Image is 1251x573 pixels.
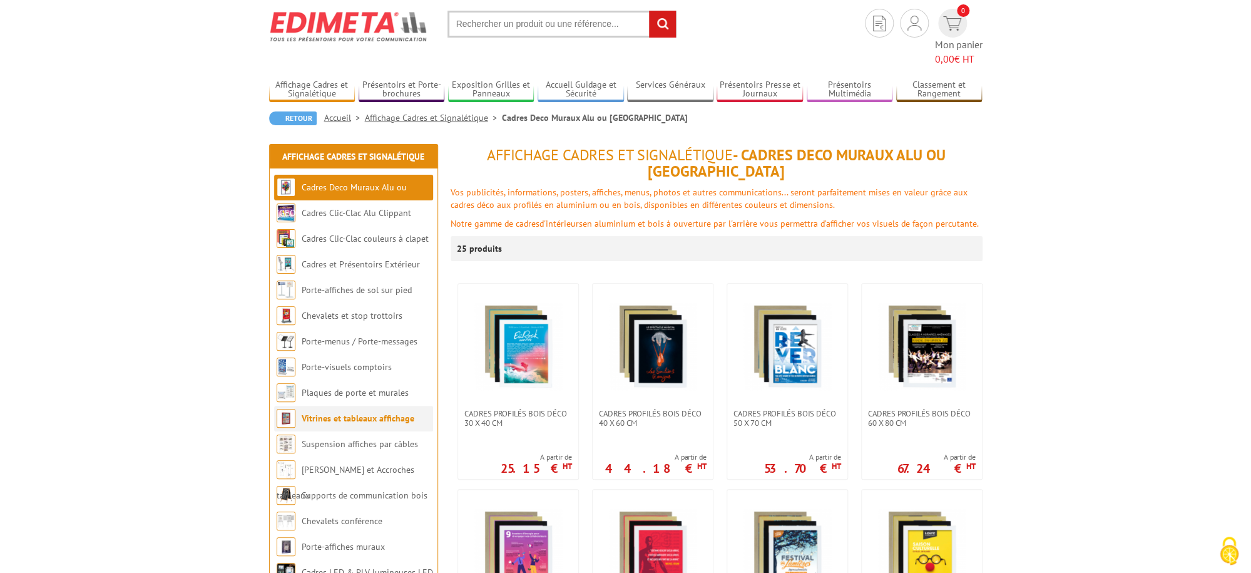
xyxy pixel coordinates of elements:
a: devis rapide 0 Mon panier 0,00€ HT [935,9,983,66]
span: A partir de [605,452,707,462]
a: Cadres Clic-Clac Alu Clippant [302,207,411,219]
a: Porte-affiches de sol sur pied [302,284,412,296]
img: Cimaises et Accroches tableaux [277,460,295,479]
a: Plaques de porte et murales [302,387,409,398]
img: Chevalets et stop trottoirs [277,306,295,325]
a: Cadres Deco Muraux Alu ou [GEOGRAPHIC_DATA] [277,182,407,219]
a: Affichage Cadres et Signalétique [282,151,424,162]
a: Présentoirs Presse et Journaux [717,80,803,100]
img: Cadres Clic-Clac couleurs à clapet [277,229,295,248]
span: Cadres Profilés Bois Déco 30 x 40 cm [464,409,572,428]
img: Cadres Profilés Bois Déco 50 x 70 cm [743,302,831,390]
img: Cookies (fenêtre modale) [1213,535,1245,567]
a: Cadres Profilés Bois Déco 30 x 40 cm [458,409,578,428]
sup: HT [563,461,572,472]
span: € HT [935,52,983,66]
a: Cadres Clic-Clac couleurs à clapet [302,233,429,244]
input: Rechercher un produit ou une référence... [447,11,677,38]
font: en aluminium et bois à ouverture par l'arrière vous permettra d’afficher vos visuels de façon per... [583,218,979,229]
span: A partir de [764,452,841,462]
input: rechercher [649,11,676,38]
sup: HT [832,461,841,472]
img: Cadres Profilés Bois Déco 60 x 80 cm [878,302,966,390]
p: 44.18 € [605,465,707,472]
a: Services Généraux [627,80,713,100]
a: Cadres Profilés Bois Déco 40 x 60 cm [593,409,713,428]
a: Cadres Profilés Bois Déco 60 x 80 cm [862,409,982,428]
span: Mon panier [935,38,983,66]
span: Cadres Profilés Bois Déco 60 x 80 cm [868,409,976,428]
font: Notre gamme de cadres [451,218,539,229]
span: A partir de [501,452,572,462]
font: d'intérieurs [539,218,583,229]
img: Suspension affiches par câbles [277,435,295,453]
span: 0 [957,4,969,17]
a: Porte-visuels comptoirs [302,361,392,373]
img: Edimeta [269,3,429,49]
a: Cadres et Présentoirs Extérieur [302,259,420,270]
p: 25.15 € [501,465,572,472]
img: Cadres Deco Muraux Alu ou Bois [277,178,295,197]
li: Cadres Deco Muraux Alu ou [GEOGRAPHIC_DATA] [502,111,688,124]
a: Exposition Grilles et Panneaux [448,80,534,100]
h1: - Cadres Deco Muraux Alu ou [GEOGRAPHIC_DATA] [451,147,983,180]
img: Porte-affiches de sol sur pied [277,281,295,299]
a: Porte-menus / Porte-messages [302,336,417,347]
a: Accueil Guidage et Sécurité [538,80,624,100]
img: devis rapide [943,16,961,31]
img: devis rapide [907,16,921,31]
img: Cadres et Présentoirs Extérieur [277,255,295,274]
span: Cadres Profilés Bois Déco 40 x 60 cm [599,409,707,428]
a: Vitrines et tableaux affichage [302,413,414,424]
img: Porte-affiches muraux [277,537,295,556]
a: Chevalets et stop trottoirs [302,310,402,321]
a: Suspension affiches par câbles [302,438,418,450]
img: Chevalets conférence [277,512,295,530]
a: Présentoirs et Porte-brochures [359,80,445,100]
sup: HT [697,461,707,472]
img: Porte-menus / Porte-messages [277,332,295,351]
p: 67.24 € [897,465,976,472]
img: Cadres Profilés Bois Déco 30 x 40 cm [474,302,562,390]
a: Supports de communication bois [302,490,427,501]
span: 0,00 [935,53,954,65]
font: Vos publicités, informations, posters, affiches, menus, photos et autres communications... seront... [451,187,968,210]
span: Cadres Profilés Bois Déco 50 x 70 cm [733,409,841,428]
span: Affichage Cadres et Signalétique [487,145,733,165]
a: Retour [269,111,317,125]
img: devis rapide [873,16,886,31]
img: Vitrines et tableaux affichage [277,409,295,428]
a: Affichage Cadres et Signalétique [365,112,502,123]
img: Porte-visuels comptoirs [277,358,295,376]
a: Accueil [324,112,365,123]
a: Affichage Cadres et Signalétique [269,80,355,100]
sup: HT [966,461,976,472]
a: Cadres Profilés Bois Déco 50 x 70 cm [727,409,847,428]
a: [PERSON_NAME] et Accroches tableaux [277,464,414,501]
a: Porte-affiches muraux [302,541,385,552]
span: A partir de [897,452,976,462]
a: Classement et Rangement [896,80,983,100]
a: Chevalets conférence [302,515,382,527]
p: 25 produits [457,236,504,261]
button: Cookies (fenêtre modale) [1207,530,1251,573]
img: Cadres Profilés Bois Déco 40 x 60 cm [609,302,697,390]
img: Plaques de porte et murales [277,383,295,402]
a: Présentoirs Multimédia [807,80,893,100]
p: 53.70 € [764,465,841,472]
